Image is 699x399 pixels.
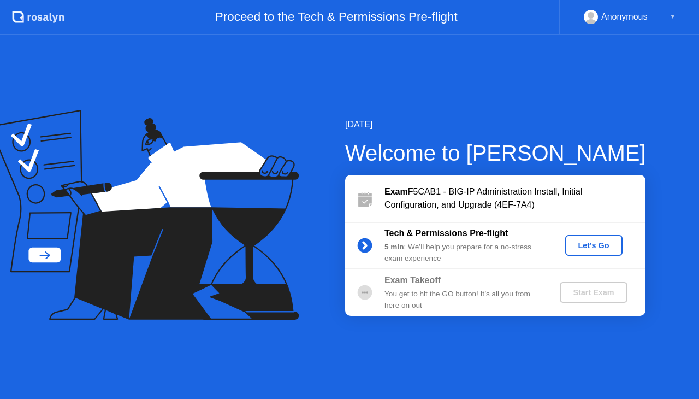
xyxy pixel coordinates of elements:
[560,282,627,303] button: Start Exam
[384,228,508,238] b: Tech & Permissions Pre-flight
[565,235,623,256] button: Let's Go
[345,137,646,169] div: Welcome to [PERSON_NAME]
[570,241,618,250] div: Let's Go
[670,10,676,24] div: ▼
[384,275,441,285] b: Exam Takeoff
[345,118,646,131] div: [DATE]
[384,185,645,212] div: F5CAB1 - BIG-IP Administration Install, Initial Configuration, and Upgrade (4EF-7A4)
[384,243,404,251] b: 5 min
[564,288,623,297] div: Start Exam
[384,242,542,264] div: : We’ll help you prepare for a no-stress exam experience
[601,10,648,24] div: Anonymous
[384,187,408,196] b: Exam
[384,289,542,311] div: You get to hit the GO button! It’s all you from here on out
